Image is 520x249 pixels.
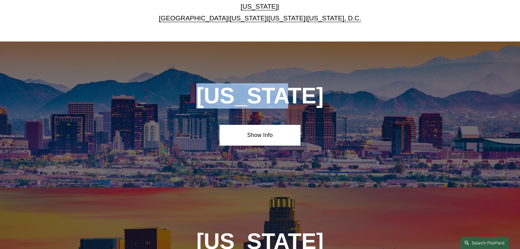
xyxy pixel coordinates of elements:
a: [US_STATE] [241,3,278,10]
a: [US_STATE], D.C. [307,15,361,22]
h1: [US_STATE] [159,83,361,109]
a: [US_STATE] [230,15,267,22]
a: [GEOGRAPHIC_DATA] [159,15,228,22]
a: Show Info [219,125,300,146]
a: [US_STATE] [268,15,305,22]
a: Search this site [460,237,509,249]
